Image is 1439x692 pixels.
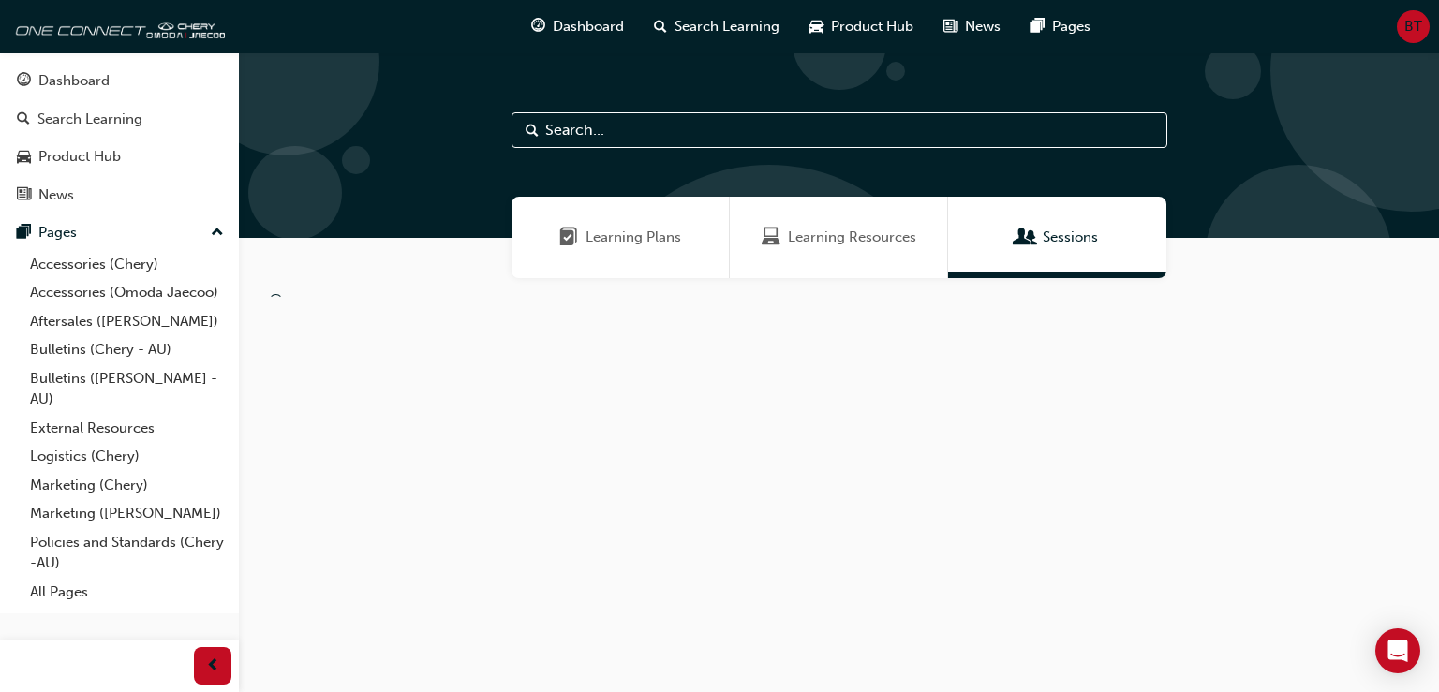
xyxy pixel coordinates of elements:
[22,471,231,500] a: Marketing (Chery)
[7,102,231,137] a: Search Learning
[1404,16,1422,37] span: BT
[22,307,231,336] a: Aftersales ([PERSON_NAME])
[22,528,231,578] a: Policies and Standards (Chery -AU)
[762,227,780,248] span: Learning Resources
[512,112,1167,148] input: Search...
[7,178,231,213] a: News
[17,111,30,128] span: search-icon
[38,70,110,92] div: Dashboard
[512,197,730,278] a: Learning PlansLearning Plans
[553,16,624,37] span: Dashboard
[22,442,231,471] a: Logistics (Chery)
[7,60,231,215] button: DashboardSearch LearningProduct HubNews
[639,7,794,46] a: search-iconSearch Learning
[7,64,231,98] a: Dashboard
[22,250,231,279] a: Accessories (Chery)
[1375,628,1420,673] div: Open Intercom Messenger
[675,16,779,37] span: Search Learning
[1016,7,1105,46] a: pages-iconPages
[1052,16,1090,37] span: Pages
[38,146,121,168] div: Product Hub
[730,197,948,278] a: Learning ResourcesLearning Resources
[794,7,928,46] a: car-iconProduct Hub
[17,187,31,204] span: news-icon
[943,15,957,38] span: news-icon
[38,184,74,206] div: News
[7,140,231,174] a: Product Hub
[1016,227,1035,248] span: Sessions
[7,215,231,250] button: Pages
[17,149,31,166] span: car-icon
[928,7,1016,46] a: news-iconNews
[206,655,220,678] span: prev-icon
[22,499,231,528] a: Marketing ([PERSON_NAME])
[516,7,639,46] a: guage-iconDashboard
[9,7,225,45] img: oneconnect
[37,109,142,130] div: Search Learning
[654,15,667,38] span: search-icon
[526,120,539,141] span: Search
[809,15,823,38] span: car-icon
[1031,15,1045,38] span: pages-icon
[559,227,578,248] span: Learning Plans
[965,16,1001,37] span: News
[22,414,231,443] a: External Resources
[22,278,231,307] a: Accessories (Omoda Jaecoo)
[22,364,231,414] a: Bulletins ([PERSON_NAME] - AU)
[211,221,224,245] span: up-icon
[1397,10,1430,43] button: BT
[17,225,31,242] span: pages-icon
[38,222,77,243] div: Pages
[17,73,31,90] span: guage-icon
[1043,227,1098,248] span: Sessions
[831,16,913,37] span: Product Hub
[531,15,545,38] span: guage-icon
[788,227,916,248] span: Learning Resources
[948,197,1166,278] a: SessionsSessions
[586,227,681,248] span: Learning Plans
[22,335,231,364] a: Bulletins (Chery - AU)
[22,578,231,607] a: All Pages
